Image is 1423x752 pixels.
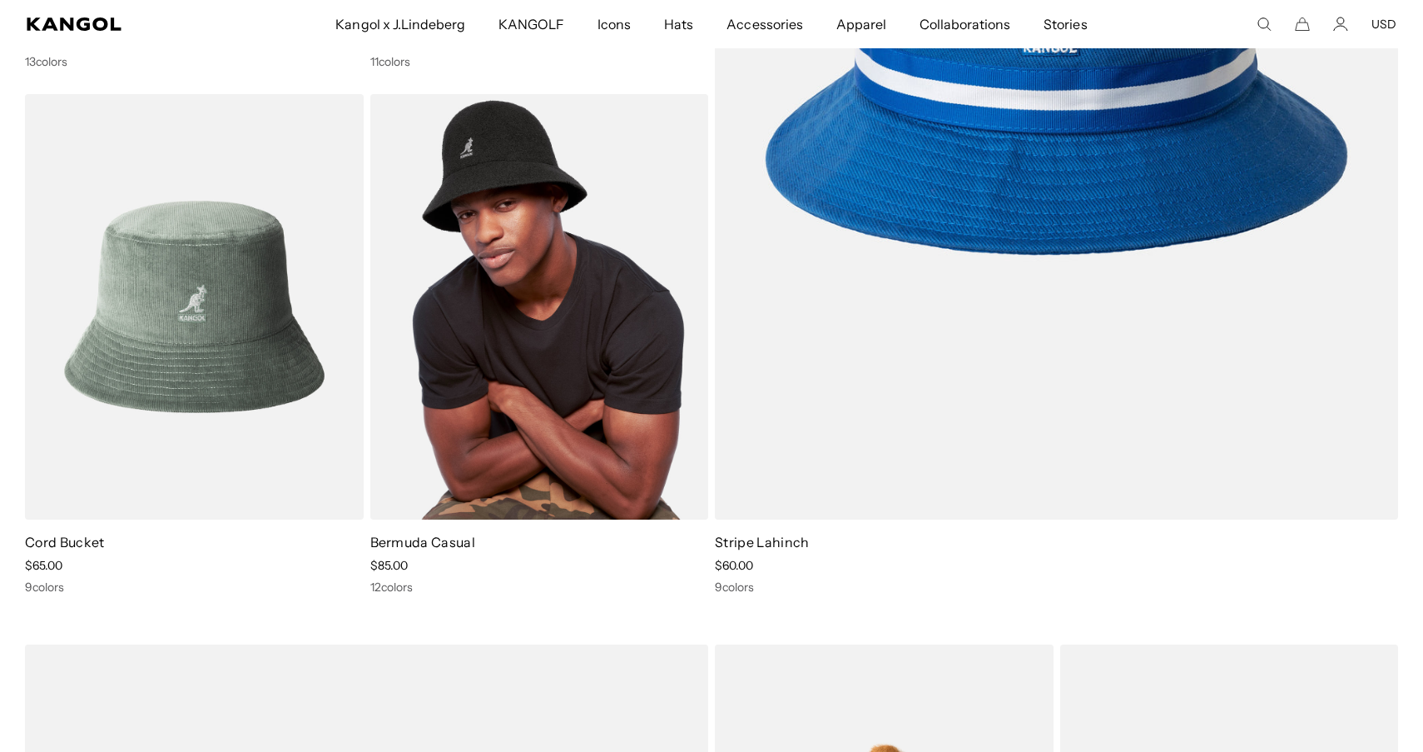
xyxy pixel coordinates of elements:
[25,580,364,595] div: 9 colors
[25,94,364,519] img: Cord Bucket
[370,558,408,573] span: $85.00
[370,54,709,69] div: 11 colors
[25,54,364,69] div: 13 colors
[715,580,1398,595] div: 9 colors
[370,580,709,595] div: 12 colors
[25,534,105,550] a: Cord Bucket
[25,558,62,573] span: $65.00
[715,534,809,550] a: Stripe Lahinch
[27,17,221,31] a: Kangol
[370,534,475,550] a: Bermuda Casual
[1333,17,1348,32] a: Account
[370,94,709,519] img: Bermuda Casual
[1295,17,1310,32] button: Cart
[1371,17,1396,32] button: USD
[1257,17,1272,32] summary: Search here
[715,558,753,573] span: $60.00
